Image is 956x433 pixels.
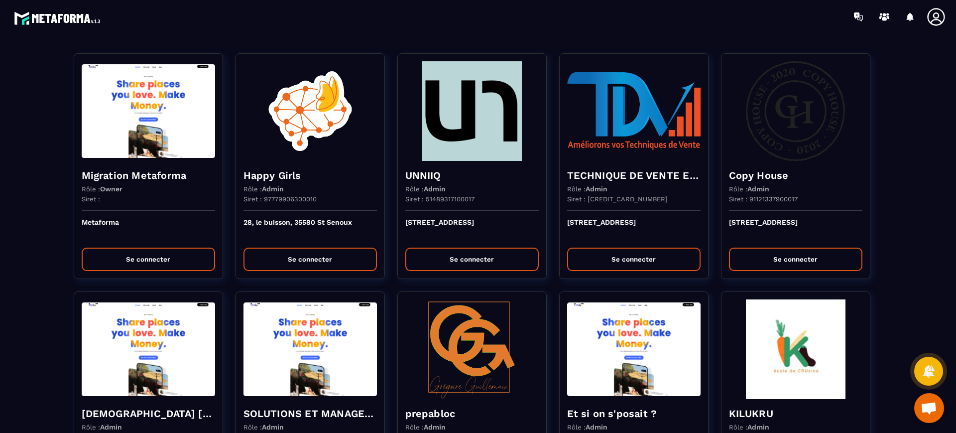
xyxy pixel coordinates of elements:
[424,423,446,431] span: Admin
[82,299,215,399] img: funnel-background
[100,185,122,193] span: Owner
[262,423,284,431] span: Admin
[729,195,798,203] p: Siret : 91121337900017
[567,195,668,203] p: Siret : [CREDIT_CARD_NUMBER]
[262,185,284,193] span: Admin
[82,218,215,240] p: Metaforma
[243,168,377,182] h4: Happy Girls
[729,61,862,161] img: funnel-background
[729,185,769,193] p: Rôle :
[82,423,122,431] p: Rôle :
[567,185,607,193] p: Rôle :
[729,218,862,240] p: [STREET_ADDRESS]
[914,393,944,423] div: Ouvrir le chat
[405,248,539,271] button: Se connecter
[729,168,862,182] h4: Copy House
[567,299,701,399] img: funnel-background
[586,423,607,431] span: Admin
[82,185,122,193] p: Rôle :
[243,299,377,399] img: funnel-background
[567,168,701,182] h4: TECHNIQUE DE VENTE EDITION
[405,168,539,182] h4: UNNIIQ
[729,423,769,431] p: Rôle :
[243,407,377,421] h4: SOLUTIONS ET MANAGERS
[405,299,539,399] img: funnel-background
[405,423,446,431] p: Rôle :
[82,407,215,421] h4: [DEMOGRAPHIC_DATA] [GEOGRAPHIC_DATA]
[747,185,769,193] span: Admin
[567,423,607,431] p: Rôle :
[82,61,215,161] img: funnel-background
[243,423,284,431] p: Rôle :
[729,299,862,399] img: funnel-background
[586,185,607,193] span: Admin
[405,195,475,203] p: Siret : 51489317100017
[14,9,104,27] img: logo
[405,407,539,421] h4: prepabloc
[424,185,446,193] span: Admin
[100,423,122,431] span: Admin
[243,61,377,161] img: funnel-background
[243,218,377,240] p: 28, le buisson, 35580 St Senoux
[405,185,446,193] p: Rôle :
[243,185,284,193] p: Rôle :
[405,218,539,240] p: [STREET_ADDRESS]
[405,61,539,161] img: funnel-background
[243,248,377,271] button: Se connecter
[567,248,701,271] button: Se connecter
[82,248,215,271] button: Se connecter
[82,195,100,203] p: Siret :
[747,423,769,431] span: Admin
[729,407,862,421] h4: KILUKRU
[729,248,862,271] button: Se connecter
[243,195,317,203] p: Siret : 97779906300010
[567,218,701,240] p: [STREET_ADDRESS]
[567,407,701,421] h4: Et si on s'posait ?
[82,168,215,182] h4: Migration Metaforma
[567,61,701,161] img: funnel-background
